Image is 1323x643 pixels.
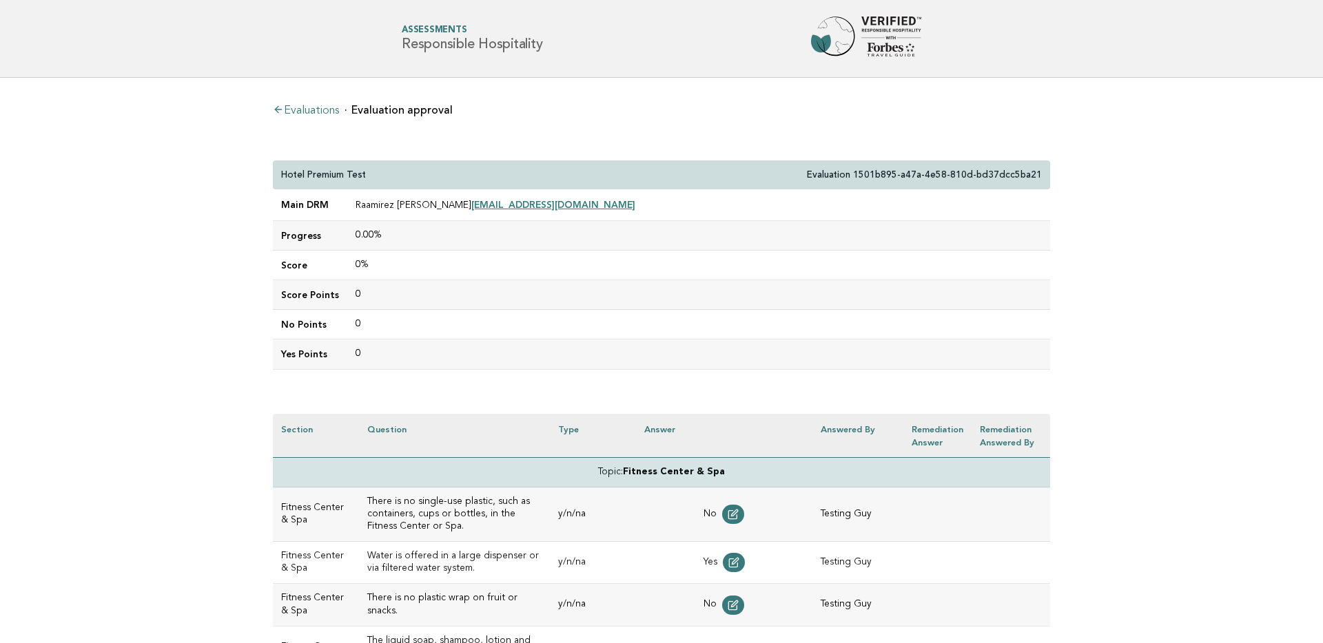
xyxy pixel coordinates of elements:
td: Topic: [273,457,1050,487]
img: Forbes Travel Guide [811,17,921,61]
a: [EMAIL_ADDRESS][DOMAIN_NAME] [471,199,635,210]
th: Remediation Answer [903,414,972,458]
td: y/n/na [550,584,636,626]
td: 0 [347,280,1050,310]
th: Answer [636,414,812,458]
td: Testing Guy [812,584,903,626]
td: 0.00% [347,221,1050,251]
h3: Water is offered in a large dispenser or via filtered water system. [367,550,542,575]
td: Progress [273,221,347,251]
td: Testing Guy [812,487,903,542]
p: Hotel Premium Test [281,169,366,181]
td: Testing Guy [812,542,903,584]
td: y/n/na [550,487,636,542]
p: Evaluation 1501b895-a47a-4e58-810d-bd37dcc5ba21 [807,169,1042,181]
td: Main DRM [273,190,347,221]
strong: Fitness Center & Spa [623,467,725,476]
td: Raamirez [PERSON_NAME] [347,190,1050,221]
th: Remediation Answered by [972,414,1050,458]
span: Assessments [402,26,542,35]
td: Yes Points [273,339,347,369]
td: Fitness Center & Spa [273,542,359,584]
td: No Points [273,310,347,339]
div: No [644,505,804,524]
td: 0 [347,310,1050,339]
div: No [644,595,804,615]
td: 0 [347,339,1050,369]
li: Evaluation approval [345,105,453,116]
h3: There is no single-use plastic, such as containers, cups or bottles, in the Fitness Center or Spa. [367,496,542,533]
a: Evaluations [273,105,339,116]
td: 0% [347,251,1050,280]
td: y/n/na [550,542,636,584]
h1: Responsible Hospitality [402,26,542,52]
h3: There is no plastic wrap on fruit or snacks. [367,592,542,617]
td: Score [273,251,347,280]
th: Question [359,414,550,458]
th: Type [550,414,636,458]
th: Answered by [812,414,903,458]
td: Score Points [273,280,347,310]
th: Section [273,414,359,458]
td: Fitness Center & Spa [273,487,359,542]
td: Fitness Center & Spa [273,584,359,626]
div: Yes [644,553,804,572]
